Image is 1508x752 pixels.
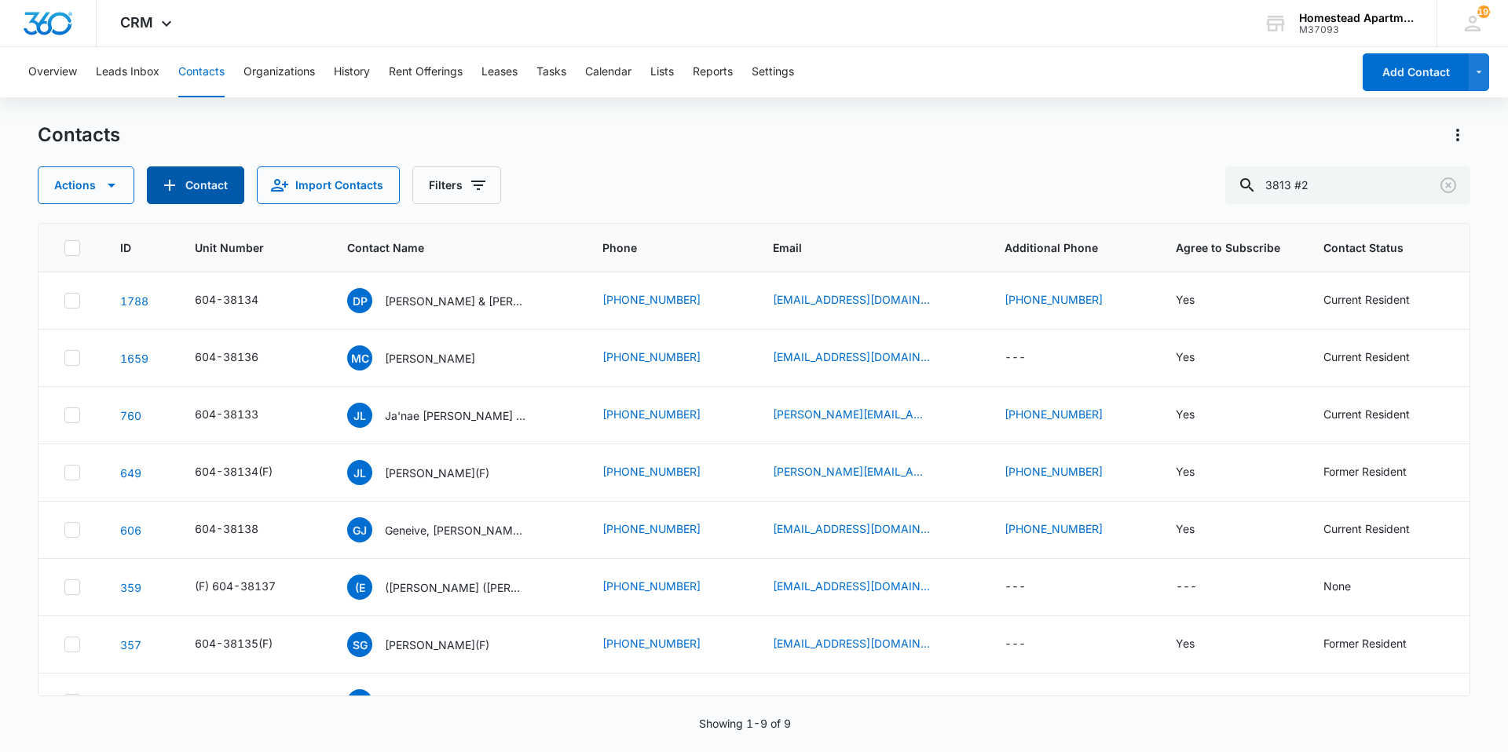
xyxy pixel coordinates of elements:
[1323,578,1379,597] div: Contact Status - None - Select to Edit Field
[1176,291,1195,308] div: Yes
[257,166,400,204] button: Import Contacts
[773,291,930,308] a: [EMAIL_ADDRESS][DOMAIN_NAME]
[602,349,701,365] a: [PHONE_NUMBER]
[195,520,287,539] div: Unit Number - 604-38138 - Select to Edit Field
[1005,463,1103,480] a: [PHONE_NUMBER]
[1176,520,1195,537] div: Yes
[195,349,287,367] div: Unit Number - 604-38136 - Select to Edit Field
[1005,635,1054,654] div: Additional Phone - - Select to Edit Field
[1005,692,1131,711] div: Additional Phone - (720) 883-2354 - Select to Edit Field
[120,352,148,365] a: Navigate to contact details page for Maria Chaparro
[195,692,304,711] div: Unit Number - (F) 604-38132 - Select to Edit Field
[1323,520,1438,539] div: Contact Status - Current Resident - Select to Edit Field
[773,692,958,711] div: Email - reedmanhodgson7777@gmail.com - Select to Edit Field
[1005,291,1103,308] a: [PHONE_NUMBER]
[602,291,729,310] div: Phone - (970) 396-2409 - Select to Edit Field
[1477,5,1490,18] span: 192
[773,463,958,482] div: Email - rys.aragon@gmail.com - Select to Edit Field
[120,524,141,537] a: Navigate to contact details page for Geneive, Juanita, & Enrique Moreno
[1323,463,1407,480] div: Former Resident
[347,460,372,485] span: JL
[773,520,958,539] div: Email - mgen391@gmail.com - Select to Edit Field
[195,239,309,256] span: Unit Number
[120,638,141,652] a: Navigate to contact details page for Stevi Gray(F)
[773,578,958,597] div: Email - lizcramer24@gmail.com - Select to Edit Field
[693,47,733,97] button: Reports
[1176,291,1223,310] div: Agree to Subscribe - Yes - Select to Edit Field
[773,578,930,594] a: [EMAIL_ADDRESS][DOMAIN_NAME]
[602,578,729,597] div: Phone - (970) 405-7374 - Select to Edit Field
[602,349,729,367] div: Phone - (970) 975-5023 - Select to Edit Field
[1323,692,1351,709] div: None
[773,349,930,365] a: [EMAIL_ADDRESS][DOMAIN_NAME]
[385,637,489,653] p: [PERSON_NAME](F)
[773,463,930,480] a: [PERSON_NAME][EMAIL_ADDRESS][PERSON_NAME][DOMAIN_NAME]
[773,239,944,256] span: Email
[1363,53,1469,91] button: Add Contact
[347,403,555,428] div: Contact Name - Ja'nae Lawler-Dominguez & Beason Kisang - Select to Edit Field
[1323,406,1438,425] div: Contact Status - Current Resident - Select to Edit Field
[347,460,518,485] div: Contact Name - James Lester(F) - Select to Edit Field
[1005,578,1054,597] div: Additional Phone - - Select to Edit Field
[147,166,244,204] button: Add Contact
[385,293,526,309] p: [PERSON_NAME] & [PERSON_NAME]
[347,345,503,371] div: Contact Name - Maria Chaparro - Select to Edit Field
[752,47,794,97] button: Settings
[602,239,712,256] span: Phone
[1323,578,1351,594] div: None
[195,635,273,652] div: 604-38135(F)
[195,406,287,425] div: Unit Number - 604-38133 - Select to Edit Field
[1225,166,1470,204] input: Search Contacts
[1323,239,1422,256] span: Contact Status
[1005,520,1103,537] a: [PHONE_NUMBER]
[334,47,370,97] button: History
[602,406,701,422] a: [PHONE_NUMBER]
[773,349,958,367] div: Email - mariagchaparro2020@gmail.com - Select to Edit Field
[602,578,701,594] a: [PHONE_NUMBER]
[1005,463,1131,482] div: Additional Phone - (508) 221-6288 - Select to Edit Field
[602,635,729,654] div: Phone - (435) 459-1288 - Select to Edit Field
[38,123,120,147] h1: Contacts
[347,575,555,600] div: Contact Name - (F Elizabeth (Liz) Cramer - Select to Edit Field
[347,239,541,256] span: Contact Name
[120,409,141,422] a: Navigate to contact details page for Ja'nae Lawler-Dominguez & Beason Kisang
[1323,291,1410,308] div: Current Resident
[773,692,930,709] a: [EMAIL_ADDRESS][DOMAIN_NAME]
[195,635,301,654] div: Unit Number - 604-38135(F) - Select to Edit Field
[1323,406,1410,422] div: Current Resident
[1176,463,1195,480] div: Yes
[347,689,555,714] div: Contact Name - (F) Reed Hodgson Keely & Christian Bachrodt - Select to Edit Field
[1176,578,1197,597] div: ---
[1323,349,1410,365] div: Current Resident
[650,47,674,97] button: Lists
[773,406,930,422] a: [PERSON_NAME][EMAIL_ADDRESS][DOMAIN_NAME]
[178,47,225,97] button: Contacts
[602,291,701,308] a: [PHONE_NUMBER]
[1176,349,1195,365] div: Yes
[120,239,134,256] span: ID
[773,520,930,537] a: [EMAIL_ADDRESS][DOMAIN_NAME]
[1176,692,1195,709] div: Yes
[1005,692,1103,709] a: [PHONE_NUMBER]
[602,463,701,480] a: [PHONE_NUMBER]
[1445,122,1470,148] button: Actions
[385,407,526,424] p: Ja'nae [PERSON_NAME] & [PERSON_NAME]
[195,692,276,709] div: (F) 604-38132
[412,166,501,204] button: Filters
[536,47,566,97] button: Tasks
[195,463,273,480] div: 604-38134(F)
[120,581,141,594] a: Navigate to contact details page for (F Elizabeth (Liz) Cramer
[195,349,258,365] div: 604-38136
[1323,291,1438,310] div: Contact Status - Current Resident - Select to Edit Field
[1323,520,1410,537] div: Current Resident
[1323,349,1438,367] div: Contact Status - Current Resident - Select to Edit Field
[347,632,518,657] div: Contact Name - Stevi Gray(F) - Select to Edit Field
[1323,635,1407,652] div: Former Resident
[1299,12,1414,24] div: account name
[195,406,258,422] div: 604-38133
[1176,520,1223,539] div: Agree to Subscribe - Yes - Select to Edit Field
[602,692,701,709] a: [PHONE_NUMBER]
[1005,406,1131,425] div: Additional Phone - (720) 401-2361 - Select to Edit Field
[38,166,134,204] button: Actions
[195,520,258,537] div: 604-38138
